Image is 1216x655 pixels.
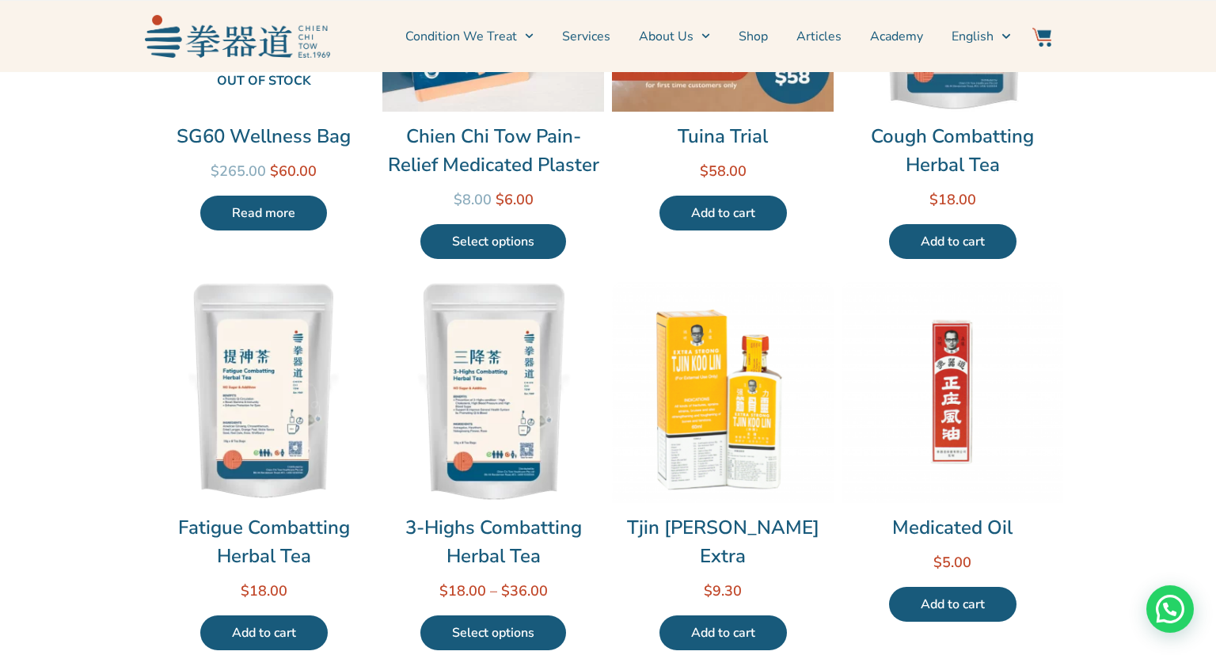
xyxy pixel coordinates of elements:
bdi: 8.00 [454,190,492,209]
a: Medicated Oil [842,513,1063,542]
a: Articles [796,17,842,56]
span: $ [929,190,938,209]
a: Select options for “3-Highs Combatting Herbal Tea” [420,615,566,650]
nav: Menu [338,17,1011,56]
span: – [490,581,497,600]
span: $ [933,553,942,572]
a: English [952,17,1010,56]
a: Condition We Treat [405,17,534,56]
a: Chien Chi Tow Pain-Relief Medicated Plaster [382,122,604,179]
span: $ [700,162,709,181]
a: 3-Highs Combatting Herbal Tea [382,513,604,570]
a: Select options for “Chien Chi Tow Pain-Relief Medicated Plaster” [420,224,566,259]
a: SG60 Wellness Bag [153,122,374,150]
a: Academy [870,17,923,56]
span: $ [241,581,249,600]
bdi: 18.00 [439,581,486,600]
span: $ [704,581,712,600]
a: Tuina Trial [612,122,834,150]
bdi: 265.00 [211,162,266,181]
a: Read more about “SG60 Wellness Bag” [200,196,327,230]
bdi: 58.00 [700,162,747,181]
bdi: 6.00 [496,190,534,209]
a: Add to cart: “Medicated Oil” [889,587,1016,622]
bdi: 5.00 [933,553,971,572]
a: Tjin [PERSON_NAME] Extra [612,513,834,570]
a: Shop [739,17,768,56]
bdi: 36.00 [501,581,548,600]
span: $ [211,162,219,181]
span: $ [270,162,279,181]
img: Website Icon-03 [1032,28,1051,47]
span: English [952,27,994,46]
a: About Us [639,17,710,56]
a: Add to cart: “Tjin Koo Lin Extra” [659,615,787,650]
span: $ [454,190,462,209]
a: Cough Combatting Herbal Tea [842,122,1063,179]
a: Add to cart: “Tuina Trial” [659,196,787,230]
span: $ [439,581,448,600]
img: 3-Highs Combatting Herbal Tea [382,281,604,503]
img: Fatigue Combatting Herbal Tea [153,281,374,503]
bdi: 9.30 [704,581,742,600]
span: Out of stock [165,65,362,99]
img: Tjin Koo Lin Extra [612,281,834,503]
a: Services [562,17,610,56]
bdi: 60.00 [270,162,317,181]
bdi: 18.00 [241,581,287,600]
a: Add to cart: “Fatigue Combatting Herbal Tea” [200,615,328,650]
a: Add to cart: “Cough Combatting Herbal Tea” [889,224,1016,259]
a: Fatigue Combatting Herbal Tea [153,513,374,570]
span: $ [501,581,510,600]
bdi: 18.00 [929,190,976,209]
span: $ [496,190,504,209]
img: Medicated Oil [842,281,1063,503]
